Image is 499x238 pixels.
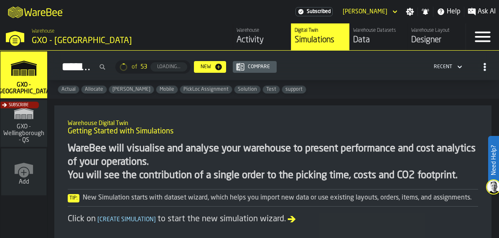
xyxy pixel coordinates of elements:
span: 53 [140,64,147,70]
h2: button-Simulations [48,51,499,80]
a: link-to-/wh/i/21001162-09ea-4ef7-b6e2-1cbc559c2fb7/simulations [0,100,47,148]
div: Click on to start the new simulation wizard. [68,213,478,225]
div: Compare [244,64,273,70]
span: Create Simulation [96,217,158,223]
div: Designer [411,34,462,46]
span: [ [97,217,99,223]
span: Help [447,7,461,17]
div: Simulations [295,34,346,46]
div: New [197,64,214,70]
div: WareBee will visualise and analyse your warehouse to present performance and cost analytics of yo... [68,142,478,182]
div: Warehouse Datasets [353,28,404,33]
label: button-toggle-Settings [402,8,418,16]
div: DropdownMenuValue-4 [434,64,452,70]
span: support [282,87,306,92]
span: Jade [109,87,154,92]
a: link-to-/wh/i/a3c616c1-32a4-47e6-8ca0-af4465b04030/data [349,23,407,50]
div: GXO - [GEOGRAPHIC_DATA] [32,35,182,47]
a: link-to-/wh/i/a3c616c1-32a4-47e6-8ca0-af4465b04030/simulations [291,23,349,50]
span: Solution [234,87,260,92]
a: link-to-/wh/i/a3c616c1-32a4-47e6-8ca0-af4465b04030/settings/billing [295,7,333,16]
div: ButtonLoadMore-Loading...-Prev-First-Last [112,60,194,74]
div: Warehouse [237,28,288,33]
div: Menu Subscription [295,7,333,16]
span: Tip: [68,194,79,202]
div: title-Getting Started with Simulations [61,112,485,142]
div: DropdownMenuValue-4 [430,62,464,72]
label: button-toggle-Help [433,7,464,17]
label: button-toggle-Notifications [418,8,433,16]
div: DropdownMenuValue-Jade Webb [339,7,399,17]
div: New Simulation starts with dataset wizard, which helps you import new data or use existing layout... [68,193,478,203]
label: Need Help? [489,137,498,184]
button: button-Loading... [150,62,187,72]
div: Loading... [154,64,184,70]
label: button-toggle-Menu [466,23,499,50]
a: link-to-/wh/i/a3c616c1-32a4-47e6-8ca0-af4465b04030/simulations [0,51,47,100]
span: Test [263,87,280,92]
span: PickLoc Assignment [180,87,232,92]
span: Subscribe [9,103,28,107]
div: DropdownMenuValue-Jade Webb [343,8,387,15]
button: button-Compare [233,61,277,73]
span: of [132,64,137,70]
span: Actual [58,87,79,92]
div: Digital Twin [295,28,346,33]
span: Getting Started with Simulations [68,127,173,136]
h2: Sub Title [68,118,478,127]
div: Activity [237,34,288,46]
span: Allocate [81,87,107,92]
span: Add [19,179,29,185]
span: Subscribed [307,9,331,15]
span: Mobile [156,87,178,92]
div: Warehouse Layout [411,28,462,33]
label: button-toggle-Ask AI [464,7,499,17]
button: button-New [194,61,226,73]
span: ] [154,217,156,223]
a: link-to-/wh/i/a3c616c1-32a4-47e6-8ca0-af4465b04030/designer [407,23,466,50]
span: Ask AI [478,7,496,17]
span: Warehouse [32,28,54,34]
div: Data [353,34,404,46]
a: link-to-/wh/i/a3c616c1-32a4-47e6-8ca0-af4465b04030/feed/ [233,23,291,50]
a: link-to-/wh/new [1,148,46,197]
